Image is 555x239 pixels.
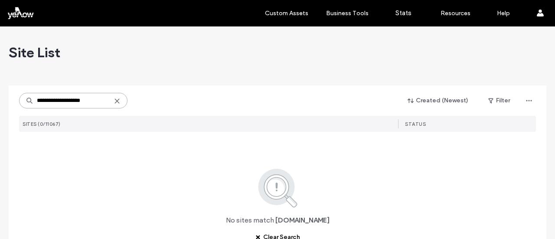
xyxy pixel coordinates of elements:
[480,94,519,108] button: Filter
[497,10,510,17] label: Help
[441,10,470,17] label: Resources
[395,9,411,17] label: Stats
[246,167,309,209] img: search.svg
[23,121,61,127] span: SITES (0/11067)
[265,10,308,17] label: Custom Assets
[326,10,369,17] label: Business Tools
[400,94,476,108] button: Created (Newest)
[405,121,426,127] span: STATUS
[226,216,274,225] span: No sites match
[9,44,60,61] span: Site List
[20,6,37,14] span: Help
[275,216,330,225] span: [DOMAIN_NAME]
[223,9,238,17] label: Sites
